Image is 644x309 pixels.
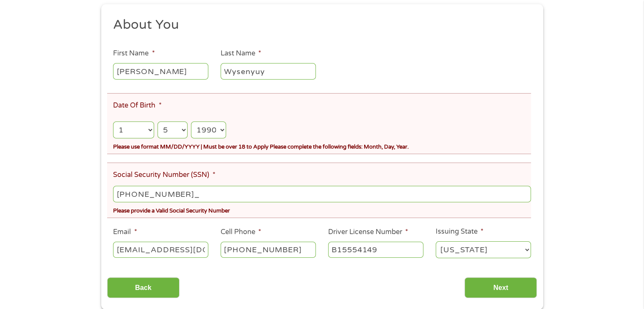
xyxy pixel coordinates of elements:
input: john@gmail.com [113,242,208,258]
label: First Name [113,49,155,58]
input: Back [107,277,180,298]
label: Cell Phone [221,228,261,237]
label: Last Name [221,49,261,58]
label: Email [113,228,137,237]
input: John [113,63,208,79]
label: Driver License Number [328,228,408,237]
div: Please use format MM/DD/YYYY | Must be over 18 to Apply Please complete the following fields: Mon... [113,140,531,152]
label: Social Security Number (SSN) [113,171,215,179]
input: Smith [221,63,316,79]
div: Please provide a Valid Social Security Number [113,204,531,215]
input: 078-05-1120 [113,186,531,202]
h2: About You [113,17,525,33]
input: Next [464,277,537,298]
input: (541) 754-3010 [221,242,316,258]
label: Issuing State [436,227,484,236]
label: Date Of Birth [113,101,161,110]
